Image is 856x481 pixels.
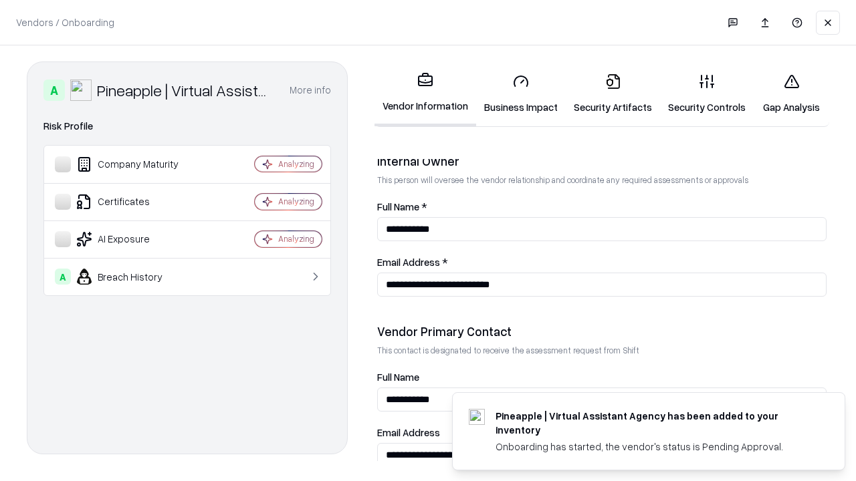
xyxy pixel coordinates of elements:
div: Analyzing [278,196,314,207]
label: Email Address * [377,257,827,267]
div: Internal Owner [377,153,827,169]
div: Breach History [55,269,215,285]
button: More info [290,78,331,102]
div: Pineapple | Virtual Assistant Agency [97,79,274,101]
img: trypineapple.com [469,409,485,425]
div: Analyzing [278,233,314,245]
div: AI Exposure [55,231,215,247]
label: Full Name [377,372,827,382]
div: Certificates [55,194,215,210]
p: This contact is designated to receive the assessment request from Shift [377,345,827,356]
label: Email Address [377,428,827,438]
a: Gap Analysis [754,63,829,125]
div: Analyzing [278,158,314,170]
div: A [43,79,65,101]
a: Vendor Information [374,61,476,126]
p: This person will oversee the vendor relationship and coordinate any required assessments or appro... [377,174,827,186]
div: Risk Profile [43,118,331,134]
div: Onboarding has started, the vendor's status is Pending Approval. [496,440,813,454]
a: Security Artifacts [566,63,660,125]
p: Vendors / Onboarding [16,15,114,29]
div: Vendor Primary Contact [377,323,827,339]
label: Full Name * [377,202,827,212]
a: Business Impact [476,63,566,125]
div: A [55,269,71,285]
a: Security Controls [660,63,754,125]
div: Company Maturity [55,156,215,172]
div: Pineapple | Virtual Assistant Agency has been added to your inventory [496,409,813,437]
img: Pineapple | Virtual Assistant Agency [70,79,92,101]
